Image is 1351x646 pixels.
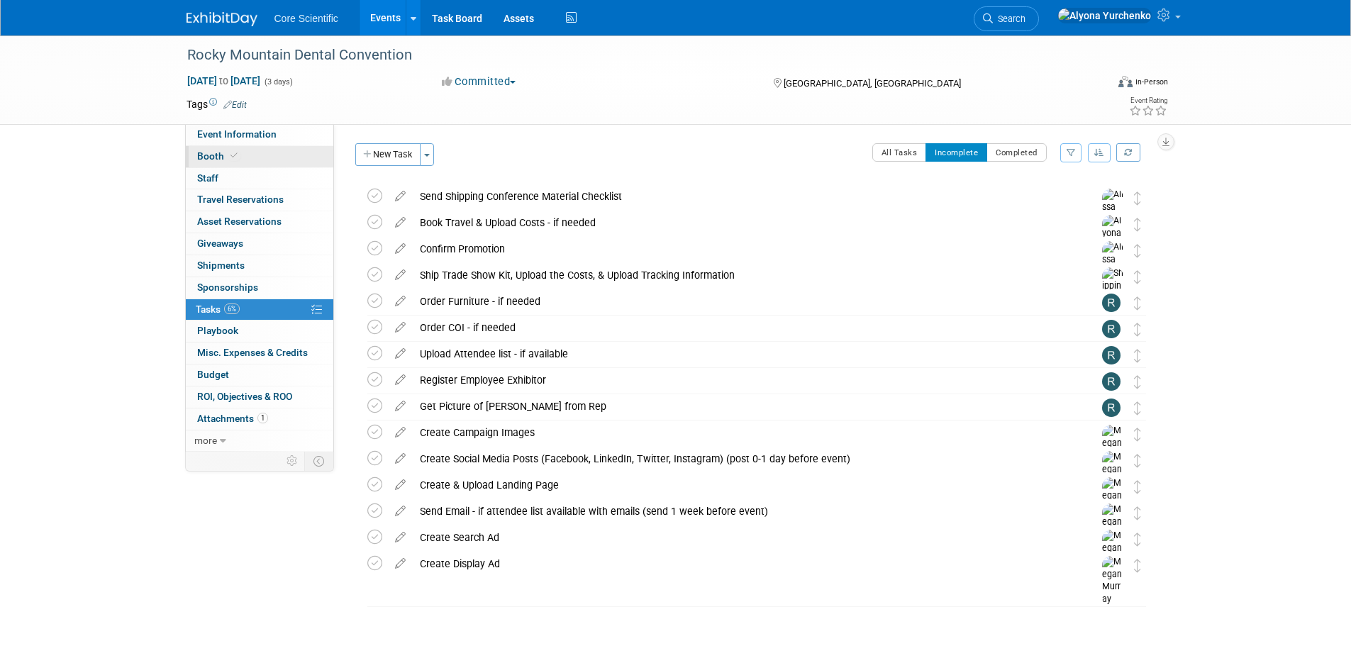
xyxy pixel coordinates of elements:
[1134,375,1141,389] i: Move task
[1134,401,1141,415] i: Move task
[413,447,1074,471] div: Create Social Media Posts (Facebook, LinkedIn, Twitter, Instagram) (post 0-1 day before event)
[974,6,1039,31] a: Search
[197,325,238,336] span: Playbook
[784,78,961,89] span: [GEOGRAPHIC_DATA], [GEOGRAPHIC_DATA]
[413,342,1074,366] div: Upload Attendee list - if available
[388,505,413,518] a: edit
[437,74,521,89] button: Committed
[304,452,333,470] td: Toggle Event Tabs
[1102,215,1123,277] img: Alyona Yurchenko
[388,269,413,282] a: edit
[1134,506,1141,520] i: Move task
[413,368,1074,392] div: Register Employee Exhibitor
[388,479,413,491] a: edit
[186,146,333,167] a: Booth
[186,321,333,342] a: Playbook
[1102,477,1123,528] img: Megan Murray
[186,386,333,408] a: ROI, Objectives & ROO
[1134,191,1141,205] i: Move task
[187,97,247,111] td: Tags
[1102,320,1121,338] img: Rachel Wolff
[388,243,413,255] a: edit
[388,531,413,544] a: edit
[186,408,333,430] a: Attachments1
[1134,349,1141,362] i: Move task
[413,499,1074,523] div: Send Email - if attendee list available with emails (send 1 week before event)
[186,364,333,386] a: Budget
[993,13,1025,24] span: Search
[388,400,413,413] a: edit
[197,369,229,380] span: Budget
[197,172,218,184] span: Staff
[413,552,1074,576] div: Create Display Ad
[186,124,333,145] a: Event Information
[1134,244,1141,257] i: Move task
[1102,241,1123,291] img: Alissa Schlosser
[388,190,413,203] a: edit
[1134,323,1141,336] i: Move task
[187,74,261,87] span: [DATE] [DATE]
[413,184,1074,208] div: Send Shipping Conference Material Checklist
[1134,296,1141,310] i: Move task
[1102,294,1121,312] img: Rachel Wolff
[1116,143,1140,162] a: Refresh
[1023,74,1169,95] div: Event Format
[182,43,1085,68] div: Rocky Mountain Dental Convention
[197,391,292,402] span: ROI, Objectives & ROO
[388,216,413,229] a: edit
[197,128,277,140] span: Event Information
[413,263,1074,287] div: Ship Trade Show Kit, Upload the Costs, & Upload Tracking Information
[1134,428,1141,441] i: Move task
[1134,559,1141,572] i: Move task
[186,430,333,452] a: more
[1102,503,1123,554] img: Megan Murray
[197,282,258,293] span: Sponsorships
[1135,77,1168,87] div: In-Person
[263,77,293,87] span: (3 days)
[197,150,240,162] span: Booth
[197,413,268,424] span: Attachments
[274,13,338,24] span: Core Scientific
[186,233,333,255] a: Giveaways
[1118,76,1133,87] img: Format-Inperson.png
[388,295,413,308] a: edit
[413,525,1074,550] div: Create Search Ad
[1102,267,1123,330] img: Shipping Team
[1134,454,1141,467] i: Move task
[186,211,333,233] a: Asset Reservations
[197,260,245,271] span: Shipments
[1102,451,1123,501] img: Megan Murray
[1102,189,1123,239] img: Alissa Schlosser
[194,435,217,446] span: more
[187,12,257,26] img: ExhibitDay
[186,343,333,364] a: Misc. Expenses & Credits
[1102,556,1123,606] img: Megan Murray
[413,316,1074,340] div: Order COI - if needed
[1102,346,1121,364] img: Rachel Wolff
[280,452,305,470] td: Personalize Event Tab Strip
[1134,270,1141,284] i: Move task
[1057,8,1152,23] img: Alyona Yurchenko
[197,238,243,249] span: Giveaways
[1134,533,1141,546] i: Move task
[1102,372,1121,391] img: Rachel Wolff
[1129,97,1167,104] div: Event Rating
[223,100,247,110] a: Edit
[986,143,1047,162] button: Completed
[197,347,308,358] span: Misc. Expenses & Credits
[186,255,333,277] a: Shipments
[186,299,333,321] a: Tasks6%
[925,143,987,162] button: Incomplete
[413,211,1074,235] div: Book Travel & Upload Costs - if needed
[217,75,230,87] span: to
[1102,425,1123,475] img: Megan Murray
[413,237,1074,261] div: Confirm Promotion
[186,277,333,299] a: Sponsorships
[196,303,240,315] span: Tasks
[224,303,240,314] span: 6%
[1102,399,1121,417] img: Rachel Wolff
[1134,480,1141,494] i: Move task
[413,421,1074,445] div: Create Campaign Images
[388,452,413,465] a: edit
[388,347,413,360] a: edit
